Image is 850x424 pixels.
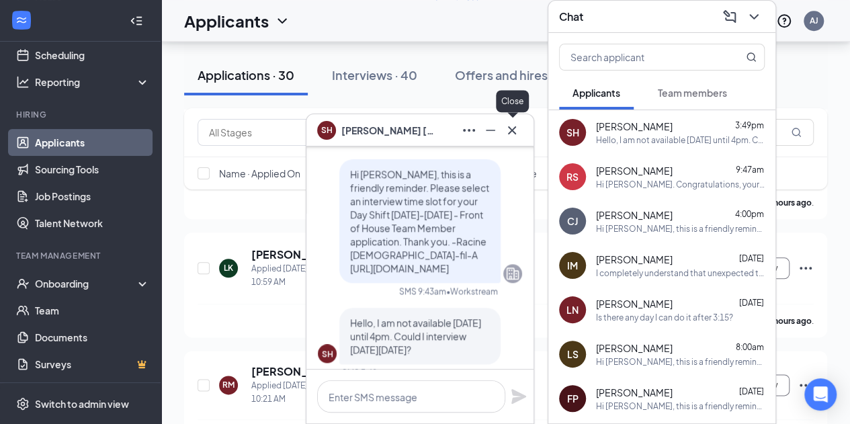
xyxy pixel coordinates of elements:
[511,388,527,405] svg: Plane
[224,262,233,273] div: LK
[719,6,740,28] button: ComposeMessage
[222,379,235,390] div: RM
[736,342,764,352] span: 8:00am
[567,259,578,272] div: IM
[16,250,147,261] div: Team Management
[251,364,308,379] h5: [PERSON_NAME]
[35,129,150,156] a: Applicants
[342,367,390,378] div: SMS 3:49pm
[16,109,147,120] div: Hiring
[566,303,579,316] div: LN
[559,9,583,24] h3: Chat
[482,122,499,138] svg: Minimize
[455,67,570,83] div: Offers and hires · 69
[596,164,673,177] span: [PERSON_NAME]
[35,324,150,351] a: Documents
[596,223,765,235] div: Hi [PERSON_NAME], this is a friendly reminder. Your interview with [DEMOGRAPHIC_DATA]-fil-A for F...
[736,165,764,175] span: 9:47am
[567,214,578,228] div: CJ
[322,348,333,359] div: SH
[35,297,150,324] a: Team
[251,247,308,262] h5: [PERSON_NAME]
[596,208,673,222] span: [PERSON_NAME]
[776,13,792,29] svg: QuestionInfo
[461,122,477,138] svg: Ellipses
[596,134,765,146] div: Hello, I am not available [DATE] until 4pm. Could I interview [DATE][DATE]?
[596,341,673,355] span: [PERSON_NAME]
[743,6,765,28] button: ChevronDown
[722,9,738,25] svg: ComposeMessage
[658,87,727,99] span: Team members
[596,120,673,133] span: [PERSON_NAME]
[501,120,523,141] button: Cross
[35,277,138,290] div: Onboarding
[198,67,294,83] div: Applications · 30
[567,347,579,361] div: LS
[209,125,331,140] input: All Stages
[341,123,435,138] span: [PERSON_NAME] [PERSON_NAME]
[572,87,620,99] span: Applicants
[596,386,673,399] span: [PERSON_NAME]
[16,277,30,290] svg: UserCheck
[804,378,837,411] div: Open Intercom Messenger
[566,126,579,139] div: SH
[567,392,579,405] div: FP
[596,356,765,368] div: Hi [PERSON_NAME], this is a friendly reminder. Your interview with [DEMOGRAPHIC_DATA]-fil-A for F...
[350,316,481,355] span: Hello, I am not available [DATE] until 4pm. Could I interview [DATE][DATE]?
[596,312,733,323] div: Is there any day I can do it after 3:15?
[739,386,764,396] span: [DATE]
[35,42,150,69] a: Scheduling
[596,179,765,190] div: Hi [PERSON_NAME]. Congratulations, your onsite interview with [DEMOGRAPHIC_DATA]-fil-A for Day Sh...
[35,75,151,89] div: Reporting
[184,9,269,32] h1: Applicants
[219,167,300,180] span: Name · Applied On
[35,351,150,378] a: SurveysCrown
[767,198,812,208] b: 4 hours ago
[332,67,417,83] div: Interviews · 40
[274,13,290,29] svg: ChevronDown
[130,14,143,28] svg: Collapse
[35,210,150,237] a: Talent Network
[735,209,764,219] span: 4:00pm
[596,297,673,310] span: [PERSON_NAME]
[350,168,489,274] span: Hi [PERSON_NAME], this is a friendly reminder. Please select an interview time slot for your Day ...
[798,377,814,393] svg: Ellipses
[739,253,764,263] span: [DATE]
[739,298,764,308] span: [DATE]
[735,120,764,130] span: 3:49pm
[35,397,129,411] div: Switch to admin view
[496,90,529,112] div: Close
[560,44,719,70] input: Search applicant
[767,316,812,326] b: 5 hours ago
[504,122,520,138] svg: Cross
[746,52,757,62] svg: MagnifyingGlass
[35,183,150,210] a: Job Postings
[746,9,762,25] svg: ChevronDown
[251,379,325,406] div: Applied [DATE] 10:21 AM
[35,156,150,183] a: Sourcing Tools
[15,13,28,27] svg: WorkstreamLogo
[791,127,802,138] svg: MagnifyingGlass
[16,397,30,411] svg: Settings
[399,286,446,297] div: SMS 9:43am
[480,120,501,141] button: Minimize
[566,170,579,183] div: RS
[446,286,498,297] span: • Workstream
[505,265,521,282] svg: Company
[16,75,30,89] svg: Analysis
[596,267,765,279] div: I completely understand that unexpected things can come up, but I was a little disappointed by th...
[596,400,765,412] div: Hi [PERSON_NAME], this is a friendly reminder. Please select an interview time slot for your FOH ...
[251,262,325,289] div: Applied [DATE] 10:59 AM
[458,120,480,141] button: Ellipses
[596,253,673,266] span: [PERSON_NAME]
[798,260,814,276] svg: Ellipses
[810,15,818,26] div: AJ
